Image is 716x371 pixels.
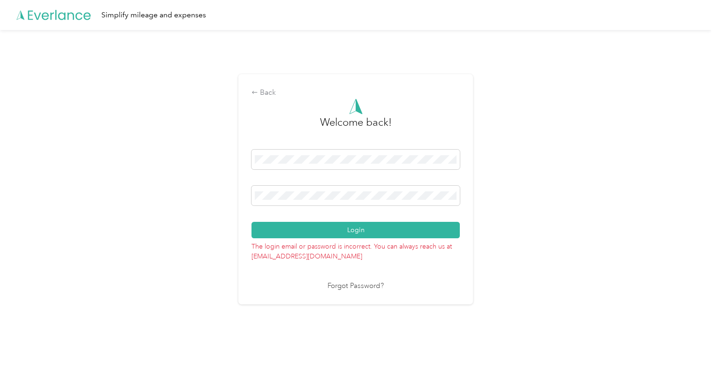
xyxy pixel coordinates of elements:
[251,222,460,238] button: Login
[251,87,460,98] div: Back
[251,238,460,261] p: The login email or password is incorrect. You can always reach us at [EMAIL_ADDRESS][DOMAIN_NAME]
[328,281,384,292] a: Forgot Password?
[320,114,392,140] h3: greeting
[101,9,206,21] div: Simplify mileage and expenses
